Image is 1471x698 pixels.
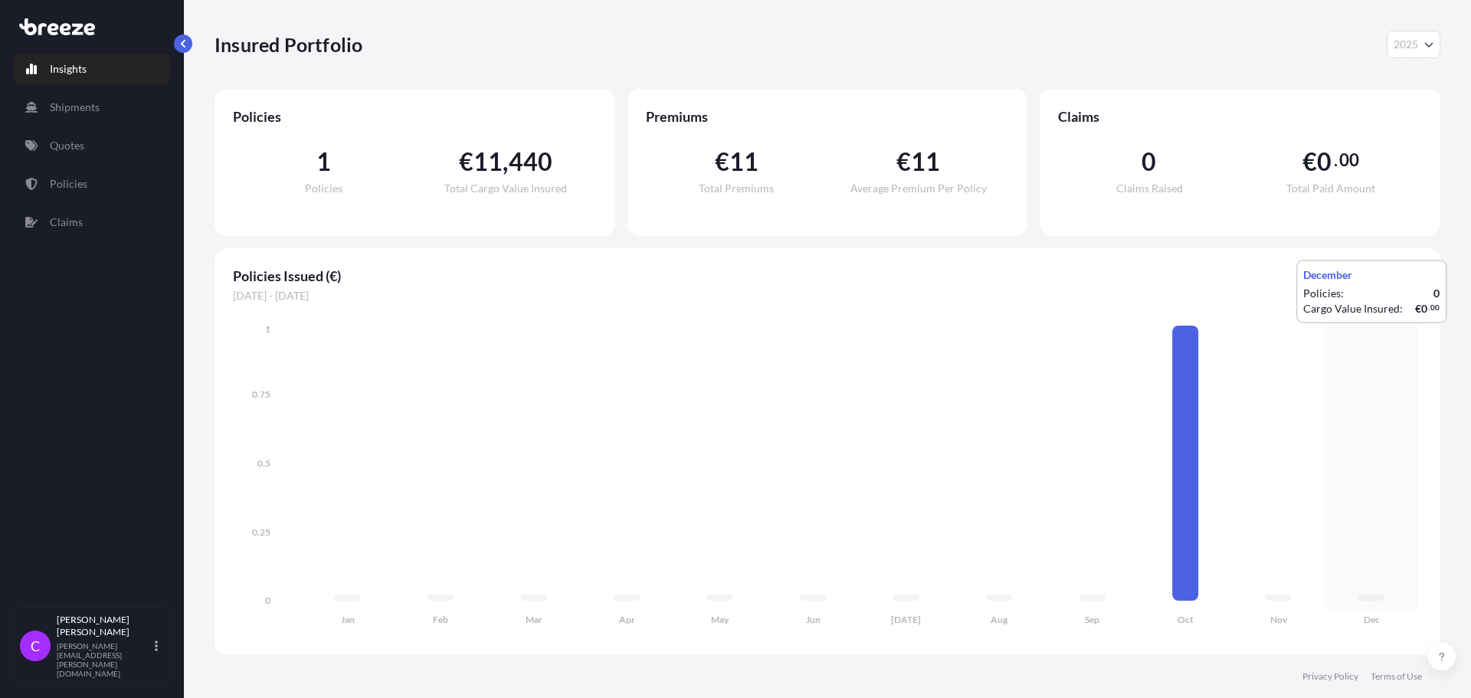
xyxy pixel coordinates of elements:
[13,54,171,84] a: Insights
[850,183,987,194] span: Average Premium Per Policy
[305,183,342,194] span: Policies
[896,149,911,174] span: €
[1286,183,1375,194] span: Total Paid Amount
[265,595,270,606] tspan: 0
[1085,614,1099,625] tspan: Sep
[233,288,1422,303] span: [DATE] - [DATE]
[433,614,448,625] tspan: Feb
[50,100,100,115] p: Shipments
[257,457,270,469] tspan: 0.5
[1371,670,1422,683] a: Terms of Use
[233,267,1422,285] span: Policies Issued (€)
[1116,183,1183,194] span: Claims Raised
[459,149,473,174] span: €
[1387,31,1440,58] button: Year Selector
[1178,614,1194,625] tspan: Oct
[911,149,940,174] span: 11
[509,149,553,174] span: 440
[13,130,171,161] a: Quotes
[711,614,729,625] tspan: May
[1339,154,1359,166] span: 00
[619,614,635,625] tspan: Apr
[215,32,362,57] p: Insured Portfolio
[444,183,567,194] span: Total Cargo Value Insured
[473,149,503,174] span: 11
[526,614,542,625] tspan: Mar
[1302,670,1358,683] a: Privacy Policy
[13,169,171,199] a: Policies
[699,183,774,194] span: Total Premiums
[341,614,355,625] tspan: Jan
[503,149,508,174] span: ,
[1394,37,1418,52] span: 2025
[316,149,331,174] span: 1
[13,207,171,238] a: Claims
[1270,614,1288,625] tspan: Nov
[1302,149,1317,174] span: €
[252,526,270,538] tspan: 0.25
[891,614,921,625] tspan: [DATE]
[252,388,270,400] tspan: 0.75
[50,138,84,153] p: Quotes
[57,641,152,678] p: [PERSON_NAME][EMAIL_ADDRESS][PERSON_NAME][DOMAIN_NAME]
[57,614,152,638] p: [PERSON_NAME] [PERSON_NAME]
[1334,154,1338,166] span: .
[50,215,83,230] p: Claims
[13,92,171,123] a: Shipments
[1142,149,1156,174] span: 0
[31,638,40,654] span: C
[715,149,729,174] span: €
[1058,107,1422,126] span: Claims
[806,614,821,625] tspan: Jun
[265,323,270,335] tspan: 1
[991,614,1008,625] tspan: Aug
[729,149,758,174] span: 11
[1364,614,1380,625] tspan: Dec
[233,107,597,126] span: Policies
[50,176,87,192] p: Policies
[646,107,1010,126] span: Premiums
[50,61,87,77] p: Insights
[1317,149,1332,174] span: 0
